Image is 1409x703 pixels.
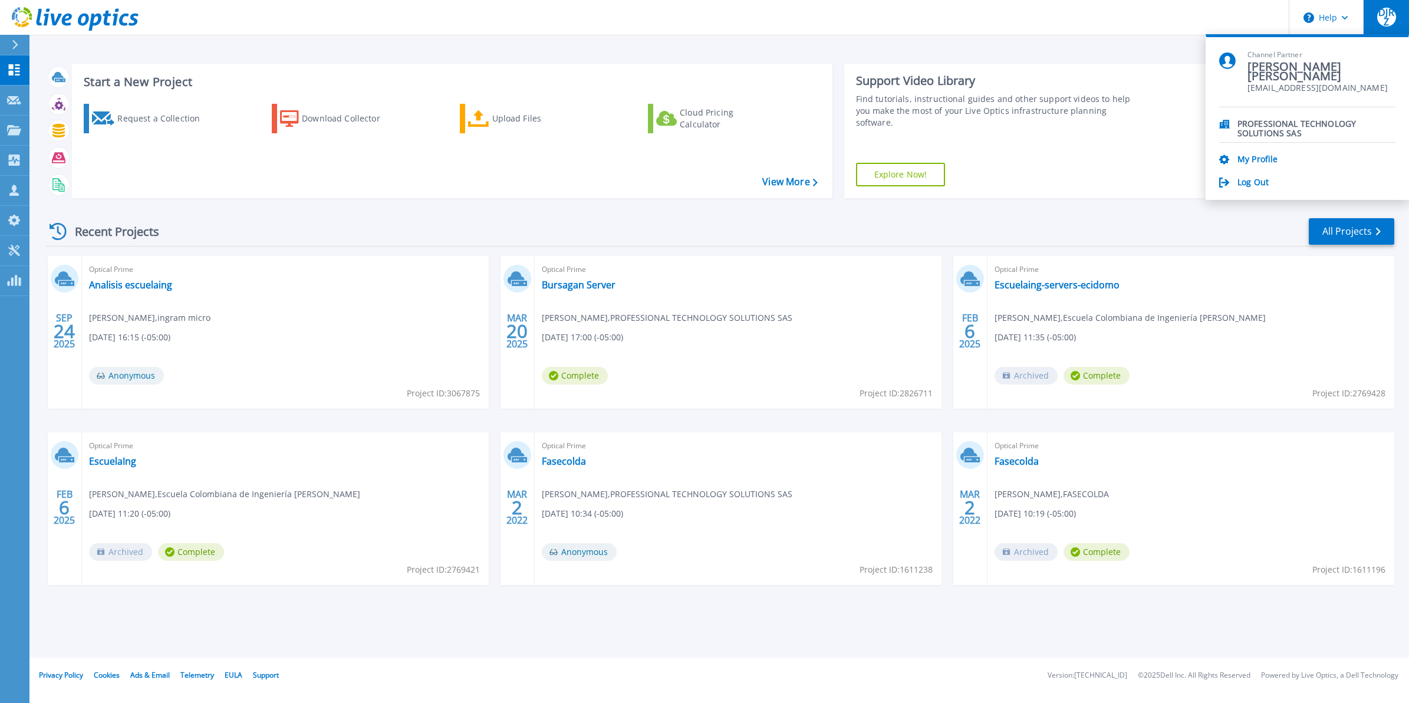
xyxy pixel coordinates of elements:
span: Complete [158,543,224,561]
a: Analisis escuelaing [89,279,172,291]
span: [DATE] 16:15 (-05:00) [89,331,170,344]
span: 6 [964,326,975,336]
div: Download Collector [302,107,396,130]
li: © 2025 Dell Inc. All Rights Reserved [1138,672,1250,679]
div: Recent Projects [45,217,175,246]
a: View More [762,176,817,188]
span: [PERSON_NAME] , PROFESSIONAL TECHNOLOGY SOLUTIONS SAS [542,488,792,501]
span: [DATE] 10:19 (-05:00) [995,507,1076,520]
a: Upload Files [460,104,591,133]
span: 24 [54,326,75,336]
p: PROFESSIONAL TECHNOLOGY SOLUTIONS SAS [1237,119,1395,130]
a: Fasecolda [542,455,586,467]
span: Project ID: 1611196 [1312,563,1385,576]
div: Request a Collection [117,107,212,130]
a: Cookies [94,670,120,680]
span: Optical Prime [542,263,934,276]
h3: Start a New Project [84,75,817,88]
span: Archived [995,367,1058,385]
span: Optical Prime [542,439,934,452]
span: 2 [512,502,522,513]
span: [PERSON_NAME] , ingram micro [89,311,210,324]
span: Project ID: 2769428 [1312,387,1385,400]
span: Channel Partner [1247,50,1395,60]
span: DJRZ [1377,8,1396,27]
div: Upload Files [492,107,587,130]
span: Optical Prime [995,439,1387,452]
div: Cloud Pricing Calculator [680,107,774,130]
div: Support Video Library [856,73,1140,88]
span: Project ID: 1611238 [860,563,933,576]
span: [DATE] 11:35 (-05:00) [995,331,1076,344]
a: Escuelaing-servers-ecidomo [995,279,1120,291]
div: FEB 2025 [959,310,981,353]
span: [PERSON_NAME] , Escuela Colombiana de Ingeniería [PERSON_NAME] [89,488,360,501]
span: [DATE] 10:34 (-05:00) [542,507,623,520]
div: MAR 2022 [506,486,528,529]
span: [PERSON_NAME] , Escuela Colombiana de Ingeniería [PERSON_NAME] [995,311,1266,324]
span: Complete [1064,543,1130,561]
a: EscuelaIng [89,455,136,467]
span: [DATE] 17:00 (-05:00) [542,331,623,344]
span: [PERSON_NAME] , FASECOLDA [995,488,1109,501]
span: Anonymous [89,367,164,385]
span: Project ID: 2826711 [860,387,933,400]
a: Log Out [1237,178,1269,189]
div: MAR 2025 [506,310,528,353]
span: Project ID: 3067875 [407,387,480,400]
li: Powered by Live Optics, a Dell Technology [1261,672,1398,679]
span: Archived [89,543,152,561]
span: Optical Prime [89,263,482,276]
span: [PERSON_NAME] [PERSON_NAME] [1247,64,1395,80]
div: SEP 2025 [53,310,75,353]
span: Complete [1064,367,1130,385]
span: Archived [995,543,1058,561]
span: 20 [506,326,528,336]
a: My Profile [1237,155,1278,166]
span: [EMAIL_ADDRESS][DOMAIN_NAME] [1247,83,1395,94]
a: All Projects [1309,218,1394,245]
div: Find tutorials, instructional guides and other support videos to help you make the most of your L... [856,93,1140,129]
span: [DATE] 11:20 (-05:00) [89,507,170,520]
a: Support [253,670,279,680]
a: EULA [225,670,242,680]
span: Anonymous [542,543,617,561]
a: Explore Now! [856,163,946,186]
span: Complete [542,367,608,385]
a: Cloud Pricing Calculator [648,104,779,133]
a: Ads & Email [130,670,170,680]
span: 6 [59,502,70,513]
div: MAR 2022 [959,486,981,529]
span: Project ID: 2769421 [407,563,480,576]
a: Request a Collection [84,104,215,133]
a: Download Collector [272,104,403,133]
div: FEB 2025 [53,486,75,529]
a: Privacy Policy [39,670,83,680]
a: Bursagan Server [542,279,615,291]
span: Optical Prime [89,439,482,452]
li: Version: [TECHNICAL_ID] [1048,672,1127,679]
span: 2 [964,502,975,513]
span: [PERSON_NAME] , PROFESSIONAL TECHNOLOGY SOLUTIONS SAS [542,311,792,324]
a: Telemetry [180,670,214,680]
a: Fasecolda [995,455,1039,467]
span: Optical Prime [995,263,1387,276]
